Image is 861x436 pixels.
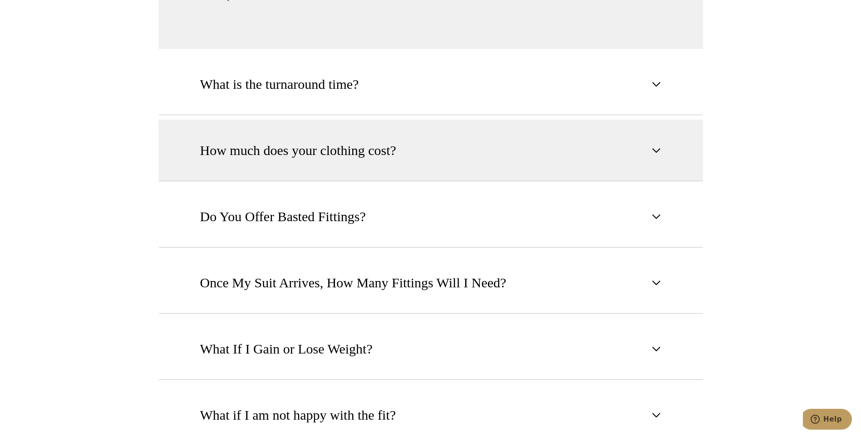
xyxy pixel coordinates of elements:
[158,252,703,314] button: Once My Suit Arrives, How Many Fittings Will I Need?
[158,120,703,181] button: How much does your clothing cost?
[200,74,359,94] span: What is the turnaround time?
[158,53,703,115] button: What is the turnaround time?
[158,186,703,247] button: Do You Offer Basted Fittings?
[200,140,396,160] span: How much does your clothing cost?
[200,339,373,359] span: What If I Gain or Lose Weight?
[158,318,703,380] button: What If I Gain or Lose Weight?
[200,273,507,293] span: Once My Suit Arrives, How Many Fittings Will I Need?
[200,405,396,425] span: What if I am not happy with the fit?
[200,207,366,227] span: Do You Offer Basted Fittings?
[803,409,852,431] iframe: Opens a widget where you can chat to one of our agents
